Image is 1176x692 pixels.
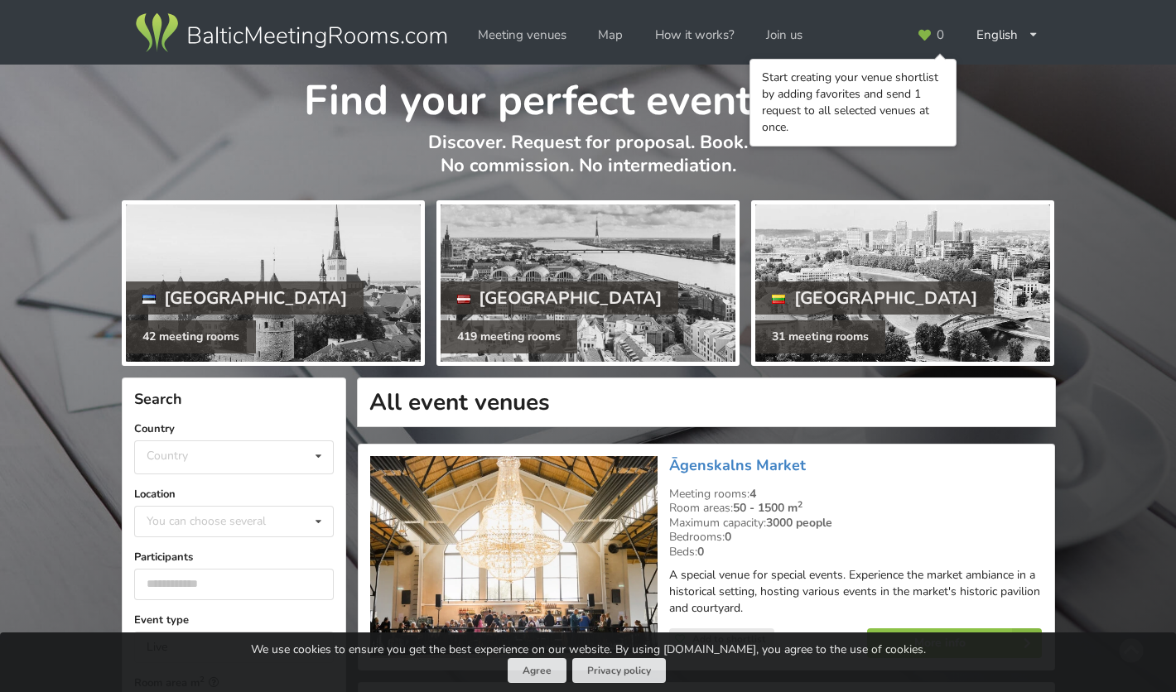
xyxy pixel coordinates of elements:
[357,377,1056,427] h1: All event venues
[766,515,832,531] strong: 3000 people
[572,658,666,684] a: Privacy policy
[669,501,1042,516] div: Room areas:
[749,486,756,502] strong: 4
[134,612,334,628] label: Event type
[755,320,885,353] div: 31 meeting rooms
[725,529,731,545] strong: 0
[643,19,746,51] a: How it works?
[142,512,303,531] div: You can choose several
[134,486,334,502] label: Location
[669,530,1042,545] div: Bedrooms:
[697,544,704,560] strong: 0
[937,29,944,41] span: 0
[126,281,364,315] div: [GEOGRAPHIC_DATA]
[122,131,1055,195] p: Discover. Request for proposal. Book. No commission. No intermediation.
[669,516,1042,531] div: Maximum capacity:
[867,628,1042,658] a: More info
[751,200,1054,366] a: [GEOGRAPHIC_DATA] 31 meeting rooms
[147,449,188,463] div: Country
[762,70,944,136] div: Start creating your venue shortlist by adding favorites and send 1 request to all selected venues...
[669,567,1042,617] p: A special venue for special events. Experience the market ambiance in a historical setting, hosti...
[436,200,740,366] a: [GEOGRAPHIC_DATA] 419 meeting rooms
[508,658,566,684] button: Agree
[441,320,577,353] div: 419 meeting rooms
[134,420,334,437] label: Country
[733,500,802,516] strong: 50 - 1500 m
[669,487,1042,502] div: Meeting rooms:
[134,389,182,409] span: Search
[798,498,802,511] sup: 2
[965,19,1051,51] div: English
[126,320,256,353] div: 42 meeting rooms
[134,549,334,565] label: Participants
[466,19,578,51] a: Meeting venues
[754,19,814,51] a: Join us
[669,455,806,475] a: Āgenskalns Market
[669,545,1042,560] div: Beds:
[122,200,425,366] a: [GEOGRAPHIC_DATA] 42 meeting rooms
[122,65,1055,127] h1: Find your perfect event space
[133,10,450,56] img: Baltic Meeting Rooms
[370,456,658,659] img: Unusual venues | Riga | Āgenskalns Market
[441,281,679,315] div: [GEOGRAPHIC_DATA]
[586,19,634,51] a: Map
[755,281,994,315] div: [GEOGRAPHIC_DATA]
